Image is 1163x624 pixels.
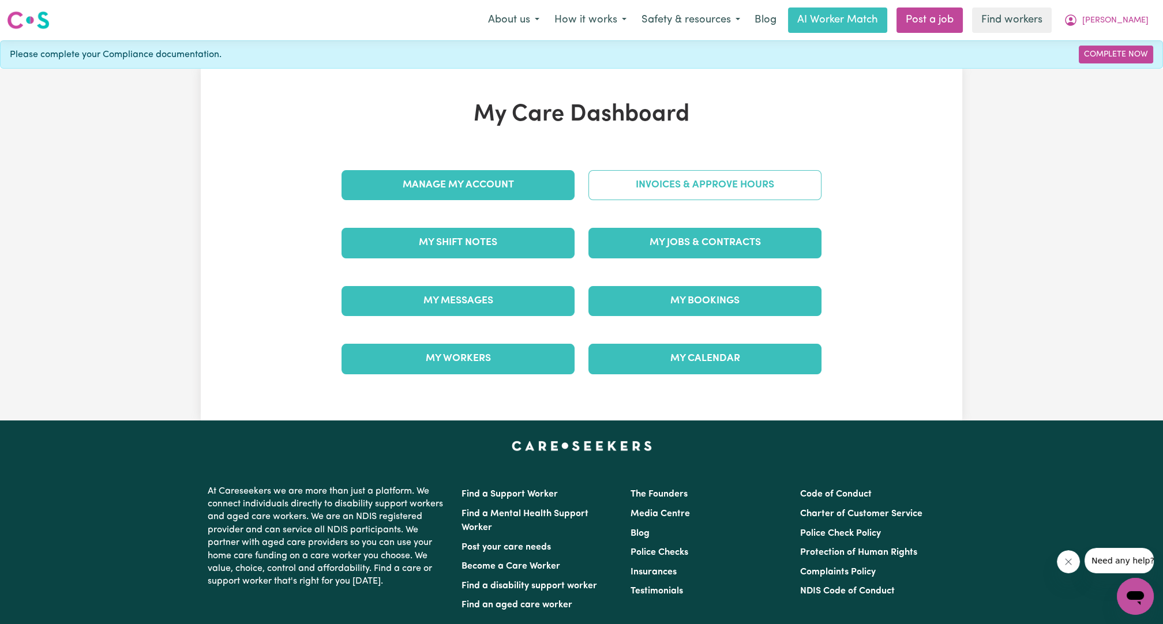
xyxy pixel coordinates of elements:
[748,7,783,33] a: Blog
[896,7,963,33] a: Post a job
[631,587,683,596] a: Testimonials
[800,490,872,499] a: Code of Conduct
[462,490,558,499] a: Find a Support Worker
[462,581,597,591] a: Find a disability support worker
[462,509,588,532] a: Find a Mental Health Support Worker
[462,562,560,571] a: Become a Care Worker
[1057,550,1080,573] iframe: Close message
[588,286,821,316] a: My Bookings
[1085,548,1154,573] iframe: Message from company
[342,344,575,374] a: My Workers
[342,228,575,258] a: My Shift Notes
[631,548,688,557] a: Police Checks
[342,286,575,316] a: My Messages
[588,344,821,374] a: My Calendar
[7,8,70,17] span: Need any help?
[462,543,551,552] a: Post your care needs
[631,529,650,538] a: Blog
[208,480,448,593] p: At Careseekers we are more than just a platform. We connect individuals directly to disability su...
[588,170,821,200] a: Invoices & Approve Hours
[7,10,50,31] img: Careseekers logo
[512,441,652,450] a: Careseekers home page
[631,509,690,518] a: Media Centre
[631,490,688,499] a: The Founders
[588,228,821,258] a: My Jobs & Contracts
[7,7,50,33] a: Careseekers logo
[10,48,222,62] span: Please complete your Compliance documentation.
[800,509,922,518] a: Charter of Customer Service
[547,8,634,32] button: How it works
[800,548,917,557] a: Protection of Human Rights
[788,7,887,33] a: AI Worker Match
[462,600,572,610] a: Find an aged care worker
[481,8,547,32] button: About us
[800,587,895,596] a: NDIS Code of Conduct
[1117,578,1154,615] iframe: Button to launch messaging window
[1079,46,1153,63] a: Complete Now
[800,567,876,577] a: Complaints Policy
[800,529,881,538] a: Police Check Policy
[972,7,1052,33] a: Find workers
[631,567,677,577] a: Insurances
[1082,14,1149,27] span: [PERSON_NAME]
[1056,8,1156,32] button: My Account
[335,101,828,129] h1: My Care Dashboard
[634,8,748,32] button: Safety & resources
[342,170,575,200] a: Manage My Account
